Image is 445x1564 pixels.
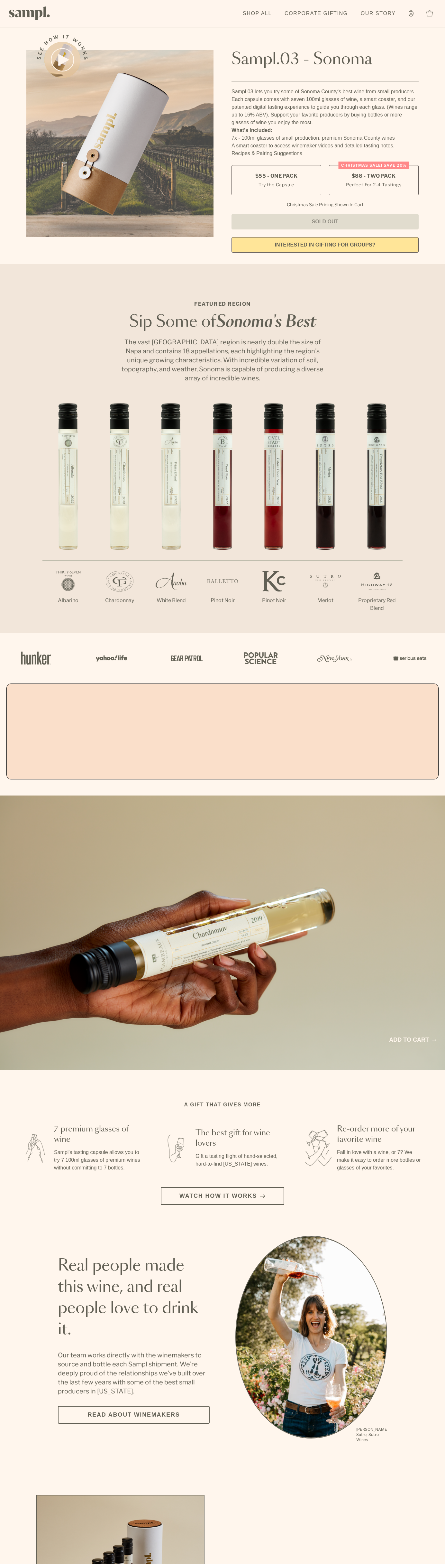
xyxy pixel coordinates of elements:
p: Gift a tasting flight of hand-selected, hard-to-find [US_STATE] wines. [195,1152,283,1168]
li: 1 / 7 [42,403,94,625]
img: Artboard_7_5b34974b-f019-449e-91fb-745f8d0877ee_x450.png [390,644,428,672]
p: Albarino [42,597,94,604]
a: Our Story [358,6,399,21]
strong: What’s Included: [232,127,272,133]
p: Pinot Noir [197,597,248,604]
li: 5 / 7 [248,403,300,625]
li: 7x - 100ml glasses of small production, premium Sonoma County wines [232,134,419,142]
img: Artboard_3_0b291449-6e8c-4d07-b2c2-3f3601a19cd1_x450.png [315,644,354,672]
p: White Blend [145,597,197,604]
span: $88 - Two Pack [352,172,396,180]
h2: A gift that gives more [184,1101,261,1109]
img: Artboard_1_c8cd28af-0030-4af1-819c-248e302c7f06_x450.png [17,644,55,672]
li: 2 / 7 [94,403,145,625]
small: Perfect For 2-4 Tastings [346,181,401,188]
a: interested in gifting for groups? [232,237,419,253]
li: 7 / 7 [351,403,403,633]
button: See how it works [44,42,80,78]
img: Artboard_4_28b4d326-c26e-48f9-9c80-911f17d6414e_x450.png [241,644,279,672]
div: Christmas SALE! Save 20% [339,162,409,169]
a: Shop All [240,6,275,21]
p: Proprietary Red Blend [351,597,403,612]
li: 4 / 7 [197,403,248,625]
div: Sampl.03 lets you try some of Sonoma County's best wine from small producers. Each capsule comes ... [232,88,419,126]
a: Corporate Gifting [281,6,351,21]
ul: carousel [235,1236,387,1443]
h3: The best gift for wine lovers [195,1128,283,1149]
img: Artboard_5_7fdae55a-36fd-43f7-8bfd-f74a06a2878e_x450.png [166,644,204,672]
p: [PERSON_NAME] Sutro, Sutro Wines [356,1427,387,1442]
h1: Sampl.03 - Sonoma [232,50,419,69]
p: Sampl's tasting capsule allows you to try 7 100ml glasses of premium wines without committing to ... [54,1149,141,1172]
em: Sonoma's Best [216,314,316,330]
li: Christmas Sale Pricing Shown In Cart [284,202,367,208]
div: slide 1 [235,1236,387,1443]
button: Watch how it works [161,1187,284,1205]
p: Fall in love with a wine, or 7? We make it easy to order more bottles or glasses of your favorites. [337,1149,424,1172]
p: The vast [GEOGRAPHIC_DATA] region is nearly double the size of Napa and contains 18 appellations,... [120,338,325,383]
li: 3 / 7 [145,403,197,625]
img: Sampl logo [9,6,50,20]
small: Try the Capsule [259,181,294,188]
li: 6 / 7 [300,403,351,625]
h2: Real people made this wine, and real people love to drink it. [58,1255,210,1340]
a: Read about Winemakers [58,1406,210,1424]
h3: 7 premium glasses of wine [54,1124,141,1145]
h2: Sip Some of [120,314,325,330]
li: Recipes & Pairing Suggestions [232,150,419,157]
li: A smart coaster to access winemaker videos and detailed tasting notes. [232,142,419,150]
h3: Re-order more of your favorite wine [337,1124,424,1145]
p: Our team works directly with the winemakers to source and bottle each Sampl shipment. We’re deepl... [58,1351,210,1396]
img: Sampl.03 - Sonoma [26,50,213,237]
p: Pinot Noir [248,597,300,604]
img: Artboard_6_04f9a106-072f-468a-bdd7-f11783b05722_x450.png [91,644,130,672]
p: Featured Region [120,300,325,308]
p: Chardonnay [94,597,145,604]
p: Merlot [300,597,351,604]
a: Add to cart [389,1036,436,1044]
span: $55 - One Pack [255,172,298,180]
button: Sold Out [232,214,419,229]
